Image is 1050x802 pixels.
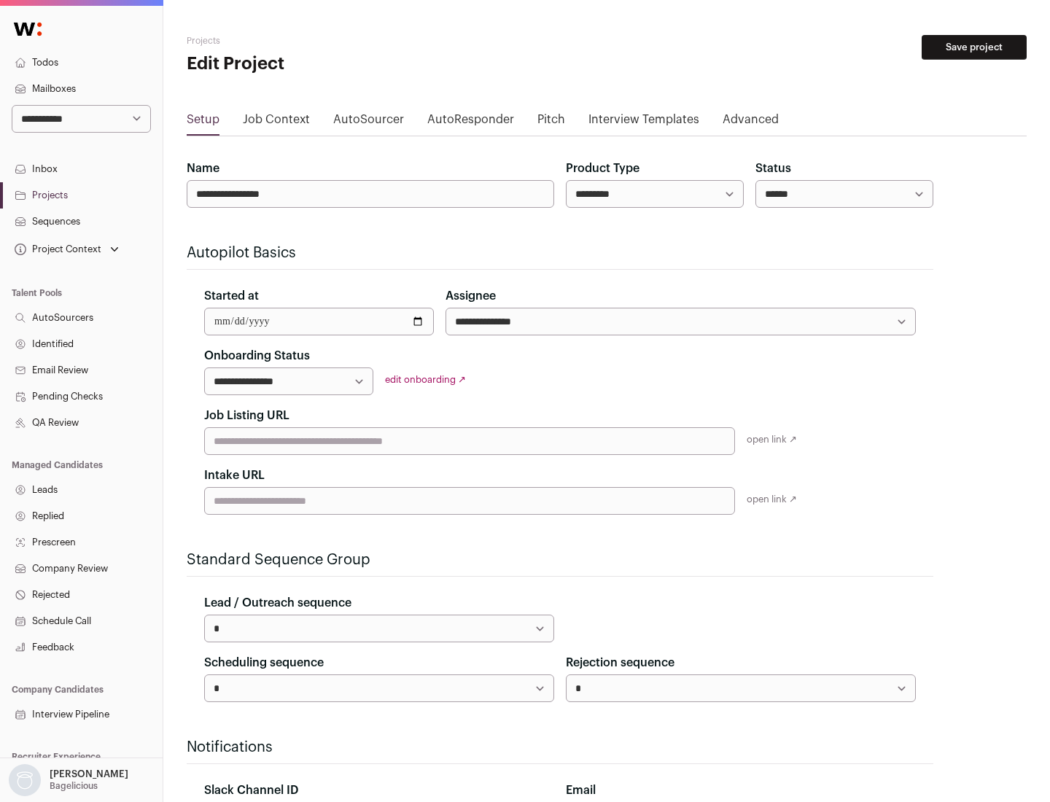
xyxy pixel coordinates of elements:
[187,35,467,47] h2: Projects
[9,764,41,796] img: nopic.png
[204,782,298,799] label: Slack Channel ID
[187,111,219,134] a: Setup
[204,287,259,305] label: Started at
[755,160,791,177] label: Status
[12,244,101,255] div: Project Context
[204,347,310,365] label: Onboarding Status
[12,239,122,260] button: Open dropdown
[204,654,324,671] label: Scheduling sequence
[385,375,466,384] a: edit onboarding ↗
[566,654,674,671] label: Rejection sequence
[333,111,404,134] a: AutoSourcer
[50,780,98,792] p: Bagelicious
[588,111,699,134] a: Interview Templates
[922,35,1027,60] button: Save project
[427,111,514,134] a: AutoResponder
[6,15,50,44] img: Wellfound
[187,52,467,76] h1: Edit Project
[243,111,310,134] a: Job Context
[204,467,265,484] label: Intake URL
[566,782,916,799] div: Email
[446,287,496,305] label: Assignee
[187,737,933,758] h2: Notifications
[187,243,933,263] h2: Autopilot Basics
[723,111,779,134] a: Advanced
[187,160,219,177] label: Name
[187,550,933,570] h2: Standard Sequence Group
[537,111,565,134] a: Pitch
[566,160,639,177] label: Product Type
[204,407,289,424] label: Job Listing URL
[6,764,131,796] button: Open dropdown
[50,768,128,780] p: [PERSON_NAME]
[204,594,351,612] label: Lead / Outreach sequence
